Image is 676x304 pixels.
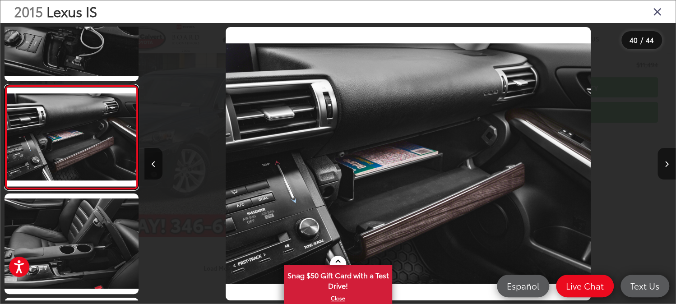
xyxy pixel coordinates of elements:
[3,192,140,295] img: 2015 Lexus IS 250
[46,1,97,21] span: Lexus IS
[556,275,614,297] a: Live Chat
[14,1,43,21] span: 2015
[653,5,662,17] i: Close gallery
[5,88,138,187] img: 2015 Lexus IS 250
[226,27,591,301] img: 2015 Lexus IS 250
[630,35,638,45] span: 40
[657,148,676,180] button: Next image
[144,148,162,180] button: Previous image
[561,280,608,291] span: Live Chat
[285,266,391,293] span: Snag $50 Gift Card with a Test Drive!
[646,35,654,45] span: 44
[497,275,549,297] a: Español
[620,275,669,297] a: Text Us
[143,27,674,301] div: 2015 Lexus IS 250 39
[502,280,544,291] span: Español
[626,280,664,291] span: Text Us
[639,37,644,43] span: /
